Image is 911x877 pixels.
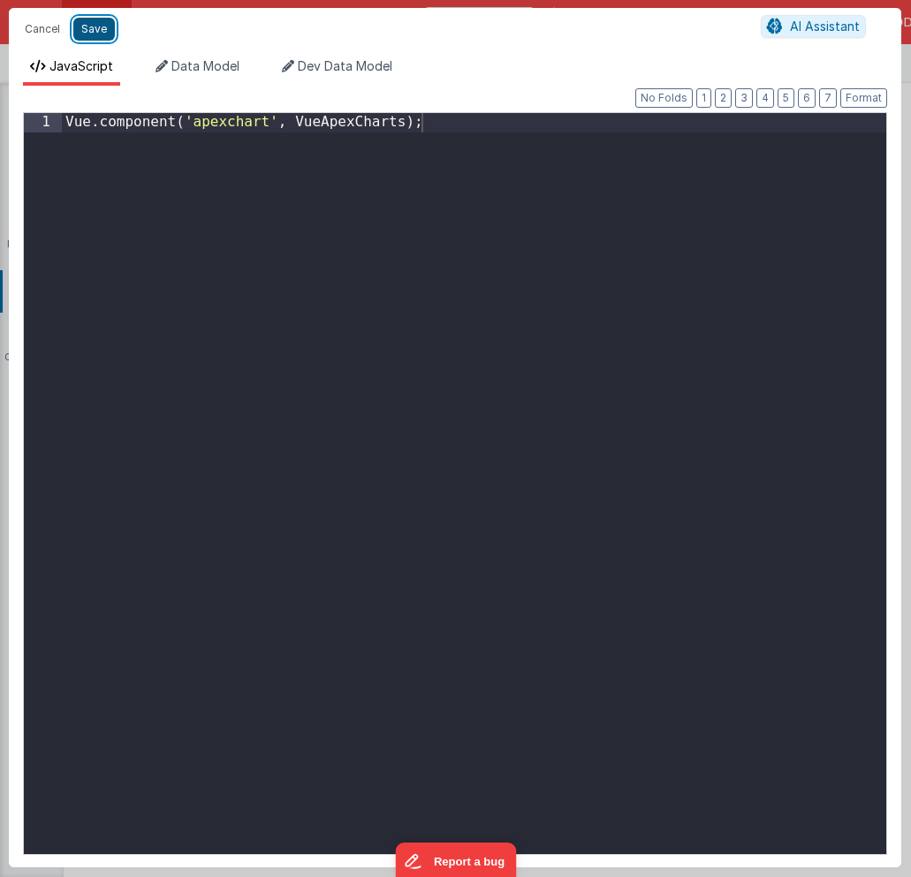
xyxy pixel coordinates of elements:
[798,88,816,108] button: 6
[715,88,732,108] button: 2
[756,88,774,108] button: 4
[778,88,794,108] button: 5
[790,19,860,34] span: AI Assistant
[840,88,887,108] button: Format
[635,88,693,108] button: No Folds
[171,58,239,73] span: Data Model
[298,58,392,73] span: Dev Data Model
[761,15,866,38] button: AI Assistant
[696,88,711,108] button: 1
[819,88,837,108] button: 7
[24,113,62,132] div: 1
[16,17,69,42] button: Cancel
[49,58,113,73] span: JavaScript
[735,88,753,108] button: 3
[73,18,115,41] button: Save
